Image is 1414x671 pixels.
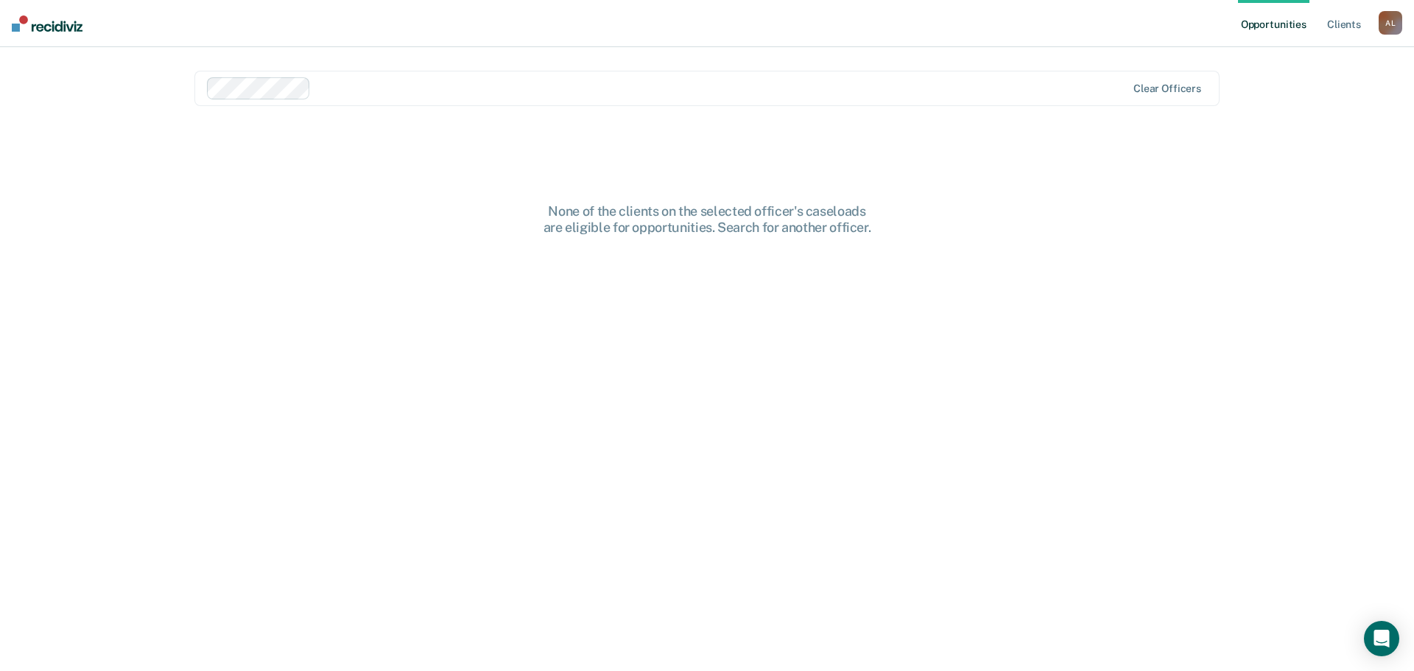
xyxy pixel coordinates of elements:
[1364,621,1399,656] div: Open Intercom Messenger
[1379,11,1402,35] button: AL
[1379,11,1402,35] div: A L
[12,15,82,32] img: Recidiviz
[1133,82,1201,95] div: Clear officers
[471,203,943,235] div: None of the clients on the selected officer's caseloads are eligible for opportunities. Search fo...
